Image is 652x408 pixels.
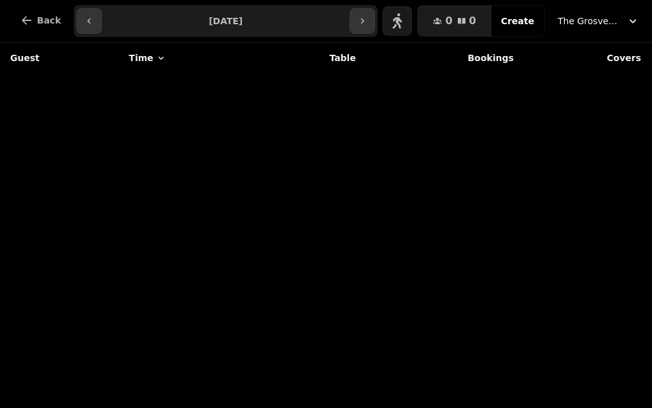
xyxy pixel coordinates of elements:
[129,52,166,64] button: Time
[37,16,61,25] span: Back
[550,10,647,32] button: The Grosvenor
[469,16,476,26] span: 0
[10,5,71,36] button: Back
[558,15,621,27] span: The Grosvenor
[418,6,491,36] button: 00
[364,43,521,73] th: Bookings
[521,43,649,73] th: Covers
[256,43,364,73] th: Table
[491,6,544,36] button: Create
[445,16,452,26] span: 0
[129,52,153,64] span: Time
[501,17,534,25] span: Create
